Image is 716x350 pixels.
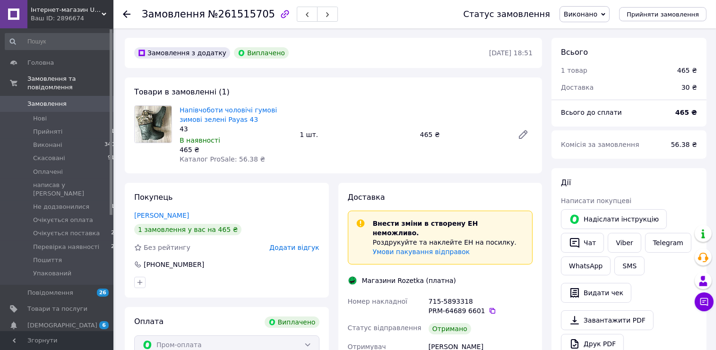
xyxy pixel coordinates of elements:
span: написав у [PERSON_NAME] [33,181,114,198]
span: Доставка [561,84,594,91]
div: 1 замовлення у вас на 465 ₴ [134,224,242,235]
button: Видати чек [561,283,631,303]
span: Замовлення [27,100,67,108]
span: Прийняті [33,128,62,136]
time: [DATE] 18:51 [489,49,533,57]
span: Скасовані [33,154,65,162]
span: Статус відправлення [348,324,422,332]
span: Очікується поставка [33,229,100,238]
span: Головна [27,59,54,67]
span: Пошиття [33,256,62,265]
span: Замовлення [142,9,205,20]
span: Повідомлення [27,289,73,297]
div: Повернутися назад [123,9,130,19]
div: Виплачено [234,47,289,59]
button: Надіслати інструкцію [561,209,667,229]
span: Номер накладної [348,298,408,305]
div: 465 ₴ [416,128,510,141]
span: Інтернет-магазин Urbex [31,6,102,14]
a: [PERSON_NAME] [134,212,189,219]
span: Очікується оплата [33,216,93,224]
span: 3403 [104,141,118,149]
span: Нові [33,114,47,123]
span: Виконано [564,10,597,18]
span: Товари та послуги [27,305,87,313]
div: 30 ₴ [676,77,703,98]
div: Отримано [429,323,471,334]
div: Ваш ID: 2896674 [31,14,113,23]
span: 56.38 ₴ [671,141,697,148]
span: Всього [561,48,588,57]
span: Оплачені [33,168,63,176]
a: Завантажити PDF [561,310,654,330]
span: Замовлення та повідомлення [27,75,113,92]
a: Умови пакування відправок [373,248,470,256]
span: Оплата [134,317,164,326]
a: Напівчоботи чоловічі гумові зимові зелені Payas 43 [180,106,277,123]
span: Упакований [33,269,71,278]
span: Без рейтингу [144,244,190,251]
div: [PHONE_NUMBER] [143,260,205,269]
span: Каталог ProSale: 56.38 ₴ [180,155,265,163]
div: Статус замовлення [463,9,550,19]
span: Додати відгук [269,244,319,251]
div: 465 ₴ [180,145,292,154]
p: Роздрукуйте та наклейте ЕН на посилку. [373,238,525,247]
div: PRM-64689 6601 [429,306,533,316]
b: 465 ₴ [675,109,697,116]
button: SMS [614,256,645,275]
a: Viber [608,233,641,253]
img: Напівчоботи чоловічі гумові зимові зелені Payas 43 [135,106,172,143]
div: Виплачено [265,316,319,328]
button: Чат з покупцем [695,292,714,311]
div: 1 шт. [296,128,416,141]
div: Магазини Rozetka (платна) [360,276,458,285]
span: В наявності [180,137,220,144]
span: Внести зміни в створену ЕН неможливо. [373,220,478,237]
span: 912 [108,154,118,162]
span: Всього до сплати [561,109,622,116]
a: Telegram [645,233,691,253]
span: [DEMOGRAPHIC_DATA] [27,321,97,330]
div: Замовлення з додатку [134,47,230,59]
span: Виконані [33,141,62,149]
span: №261515705 [208,9,275,20]
span: 26 [97,289,109,297]
button: Прийняти замовлення [619,7,707,21]
input: Пошук [5,33,119,50]
span: Доставка [348,193,385,202]
span: 6 [99,321,109,329]
span: Покупець [134,193,173,202]
button: Чат [561,233,604,253]
span: Прийняти замовлення [627,11,699,18]
span: 1 товар [561,67,587,74]
a: WhatsApp [561,256,611,275]
span: Не додзвонилися [33,203,89,211]
span: Комісія за замовлення [561,141,639,148]
span: Перевірка наявності [33,243,99,251]
a: Редагувати [514,125,533,144]
span: Товари в замовленні (1) [134,87,230,96]
span: Дії [561,178,571,187]
div: 465 ₴ [677,66,697,75]
span: Написати покупцеві [561,197,631,205]
div: 715-5893318 [427,293,535,319]
div: 43 [180,124,292,134]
